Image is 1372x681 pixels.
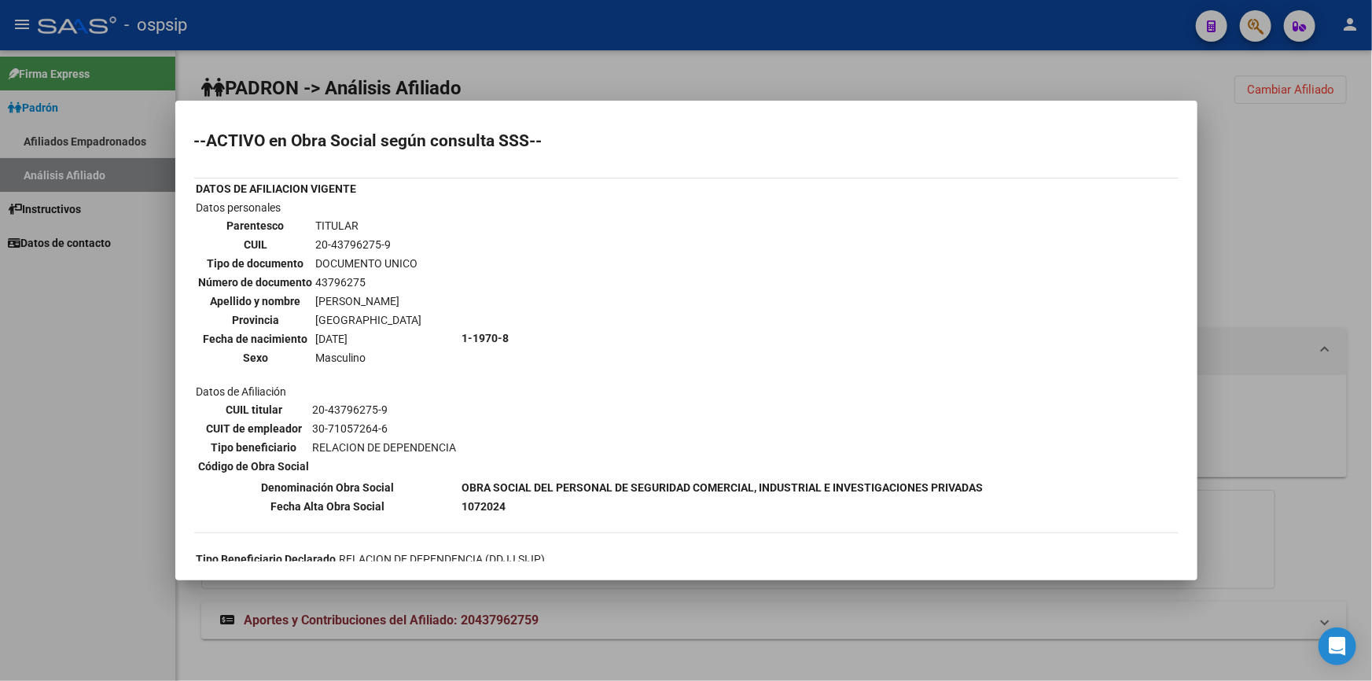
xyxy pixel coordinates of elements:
th: CUIL titular [198,401,311,418]
td: RELACION DE DEPENDENCIA (DDJJ SIJP) [339,550,896,568]
th: Provincia [198,311,314,329]
td: [GEOGRAPHIC_DATA] [315,311,423,329]
th: Tipo de documento [198,255,314,272]
td: Masculino [315,349,423,366]
b: OBRA SOCIAL DEL PERSONAL DE SEGURIDAD COMERCIAL, INDUSTRIAL E INVESTIGACIONES PRIVADAS [462,481,984,494]
th: CUIL [198,236,314,253]
th: Parentesco [198,217,314,234]
div: Open Intercom Messenger [1319,628,1356,665]
th: Tipo beneficiario [198,439,311,456]
th: Sexo [198,349,314,366]
th: Apellido y nombre [198,293,314,310]
th: Denominación Obra Social [196,479,460,496]
td: 20-43796275-9 [312,401,458,418]
td: TITULAR [315,217,423,234]
th: Número de documento [198,274,314,291]
td: Datos personales Datos de Afiliación [196,199,460,477]
td: 43796275 [315,274,423,291]
th: Tipo Beneficiario Declarado [196,550,337,568]
th: Fecha Alta Obra Social [196,498,460,515]
td: [DATE] [315,330,423,348]
th: CUIT de empleador [198,420,311,437]
b: 1-1970-8 [462,332,509,344]
th: Fecha de nacimiento [198,330,314,348]
b: 1072024 [462,500,506,513]
h2: --ACTIVO en Obra Social según consulta SSS-- [194,133,1179,149]
b: DATOS DE AFILIACION VIGENTE [197,182,357,195]
td: 30-71057264-6 [312,420,458,437]
th: Código de Obra Social [198,458,311,475]
td: 20-43796275-9 [315,236,423,253]
td: [PERSON_NAME] [315,293,423,310]
td: RELACION DE DEPENDENCIA [312,439,458,456]
td: DOCUMENTO UNICO [315,255,423,272]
